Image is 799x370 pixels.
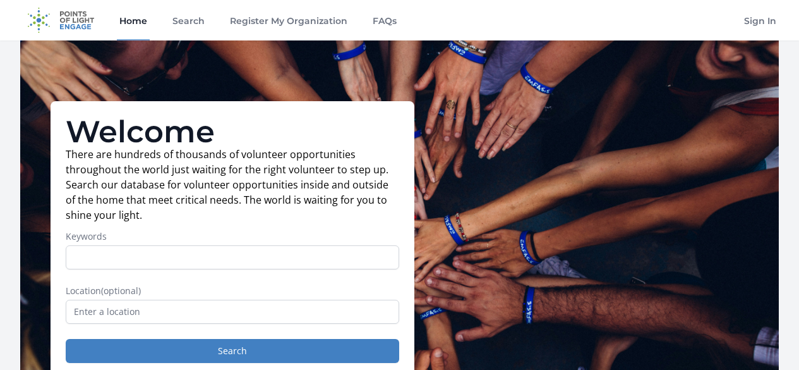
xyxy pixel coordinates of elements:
[66,285,399,297] label: Location
[66,230,399,243] label: Keywords
[66,339,399,363] button: Search
[66,147,399,223] p: There are hundreds of thousands of volunteer opportunities throughout the world just waiting for ...
[66,116,399,147] h1: Welcome
[101,285,141,297] span: (optional)
[66,300,399,324] input: Enter a location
